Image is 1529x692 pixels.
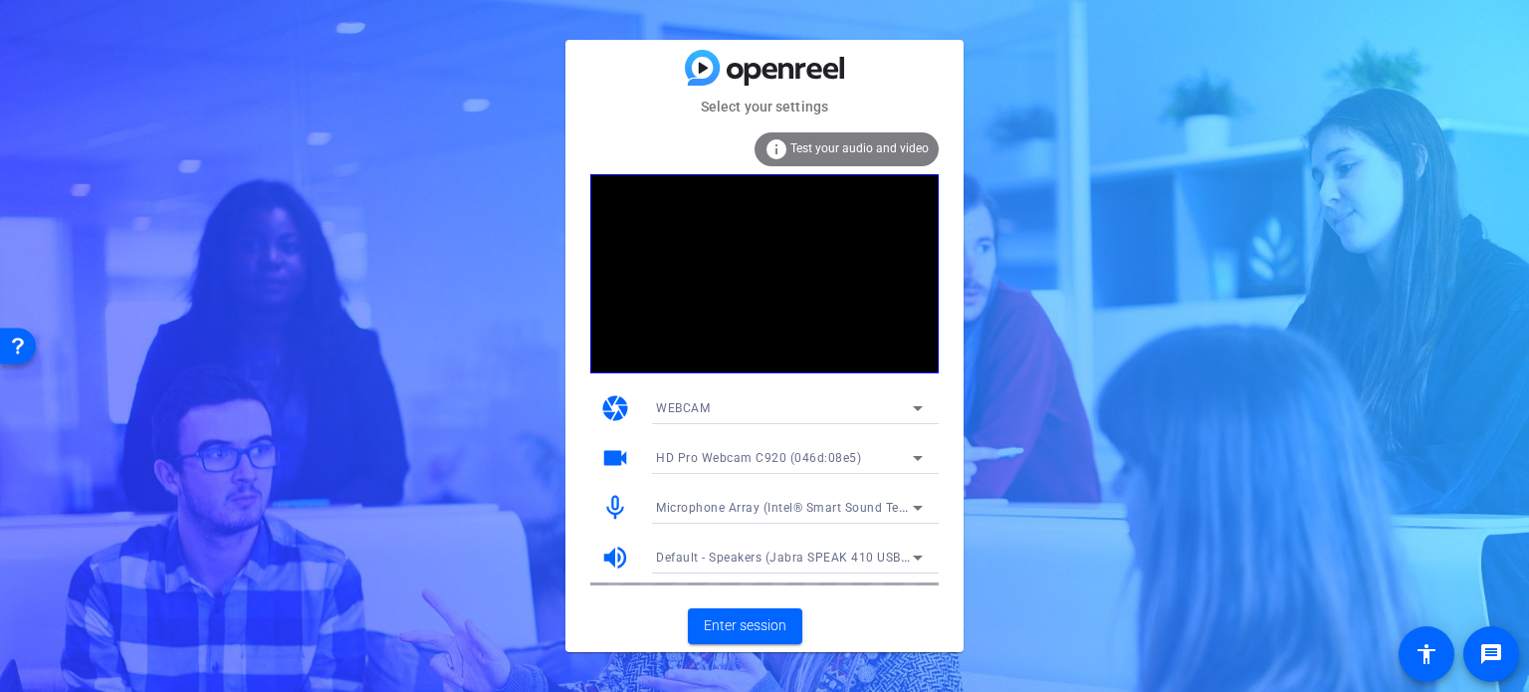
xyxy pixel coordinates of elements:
mat-icon: camera [600,393,630,423]
mat-icon: info [764,137,788,161]
span: Microphone Array (Intel® Smart Sound Technology for Digital Microphones) [656,499,1097,515]
mat-icon: volume_up [600,543,630,573]
span: WEBCAM [656,401,710,415]
mat-card-subtitle: Select your settings [565,96,964,117]
span: Default - Speakers (Jabra SPEAK 410 USB) (0b0e:0412) [656,549,980,565]
mat-icon: accessibility [1415,642,1438,666]
span: Test your audio and video [790,141,929,155]
span: Enter session [704,615,786,636]
mat-icon: videocam [600,443,630,473]
img: blue-gradient.svg [685,50,844,85]
button: Enter session [688,608,802,644]
mat-icon: mic_none [600,493,630,523]
span: HD Pro Webcam C920 (046d:08e5) [656,451,861,465]
mat-icon: message [1479,642,1503,666]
